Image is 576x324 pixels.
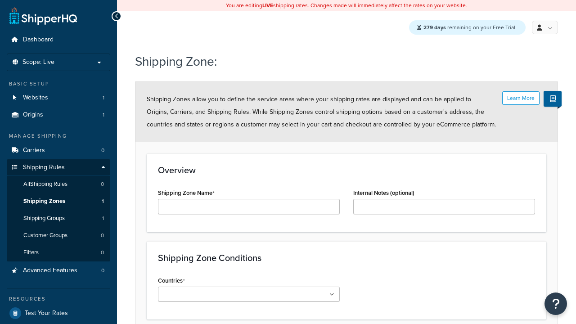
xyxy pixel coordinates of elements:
span: remaining on your Free Trial [423,23,515,31]
li: Shipping Rules [7,159,110,262]
li: Shipping Groups [7,210,110,227]
span: 0 [101,147,104,154]
strong: 279 days [423,23,446,31]
span: 0 [101,249,104,256]
li: Shipping Zones [7,193,110,210]
h1: Shipping Zone: [135,53,547,70]
b: LIVE [262,1,273,9]
li: Websites [7,90,110,106]
span: Shipping Groups [23,215,65,222]
span: Customer Groups [23,232,67,239]
div: Basic Setup [7,80,110,88]
a: Advanced Features0 [7,262,110,279]
span: 1 [103,111,104,119]
button: Open Resource Center [544,292,567,315]
button: Learn More [502,91,540,105]
a: Shipping Groups1 [7,210,110,227]
span: Test Your Rates [25,310,68,317]
h3: Shipping Zone Conditions [158,253,535,263]
a: Websites1 [7,90,110,106]
label: Internal Notes (optional) [353,189,414,196]
label: Shipping Zone Name [158,189,215,197]
button: Show Help Docs [544,91,562,107]
h3: Overview [158,165,535,175]
label: Countries [158,277,185,284]
a: AllShipping Rules0 [7,176,110,193]
span: Filters [23,249,39,256]
a: Shipping Rules [7,159,110,176]
a: Dashboard [7,31,110,48]
li: Advanced Features [7,262,110,279]
span: 0 [101,232,104,239]
a: Customer Groups0 [7,227,110,244]
span: 0 [101,180,104,188]
span: Websites [23,94,48,102]
span: 1 [102,198,104,205]
a: Shipping Zones1 [7,193,110,210]
span: Origins [23,111,43,119]
a: Filters0 [7,244,110,261]
span: Shipping Rules [23,164,65,171]
span: 1 [102,215,104,222]
span: Advanced Features [23,267,77,274]
span: Shipping Zones [23,198,65,205]
span: Shipping Zones allow you to define the service areas where your shipping rates are displayed and ... [147,94,496,129]
div: Resources [7,295,110,303]
li: Customer Groups [7,227,110,244]
span: Dashboard [23,36,54,44]
li: Filters [7,244,110,261]
li: Origins [7,107,110,123]
span: All Shipping Rules [23,180,67,188]
div: Manage Shipping [7,132,110,140]
a: Origins1 [7,107,110,123]
span: 0 [101,267,104,274]
span: Carriers [23,147,45,154]
span: Scope: Live [22,58,54,66]
span: 1 [103,94,104,102]
a: Carriers0 [7,142,110,159]
li: Carriers [7,142,110,159]
a: Test Your Rates [7,305,110,321]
